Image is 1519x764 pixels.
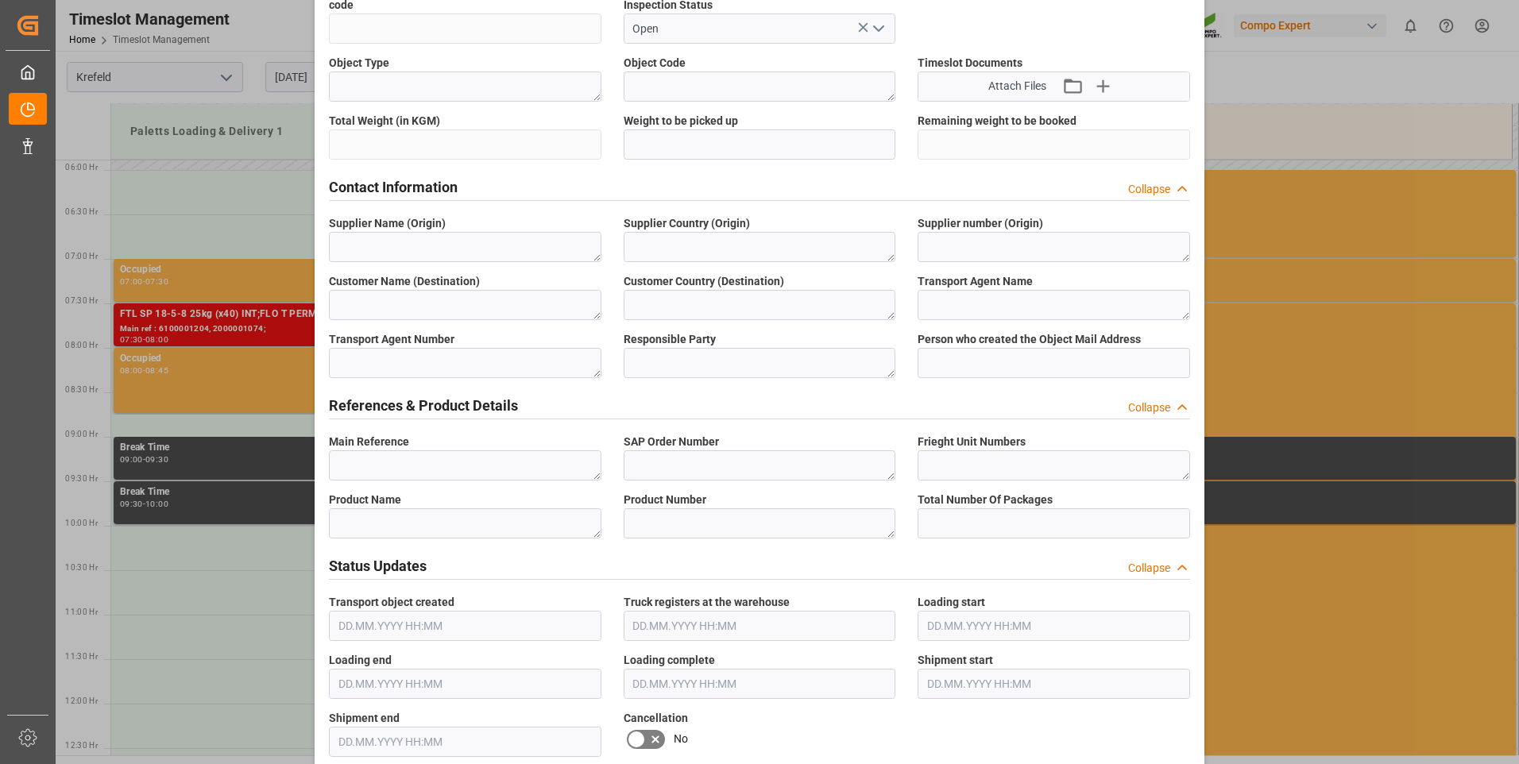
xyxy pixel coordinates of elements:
[674,731,688,747] span: No
[918,652,993,669] span: Shipment start
[624,669,896,699] input: DD.MM.YYYY HH:MM
[329,395,518,416] h2: References & Product Details
[918,611,1190,641] input: DD.MM.YYYY HH:MM
[624,594,790,611] span: Truck registers at the warehouse
[918,669,1190,699] input: DD.MM.YYYY HH:MM
[1128,560,1170,577] div: Collapse
[329,555,427,577] h2: Status Updates
[329,331,454,348] span: Transport Agent Number
[329,434,409,450] span: Main Reference
[329,492,401,508] span: Product Name
[1128,399,1170,416] div: Collapse
[329,611,601,641] input: DD.MM.YYYY HH:MM
[918,492,1053,508] span: Total Number Of Packages
[624,331,716,348] span: Responsible Party
[624,492,706,508] span: Product Number
[624,652,715,669] span: Loading complete
[624,273,784,290] span: Customer Country (Destination)
[1128,181,1170,198] div: Collapse
[329,727,601,757] input: DD.MM.YYYY HH:MM
[918,113,1076,129] span: Remaining weight to be booked
[918,55,1022,71] span: Timeslot Documents
[329,215,446,232] span: Supplier Name (Origin)
[329,273,480,290] span: Customer Name (Destination)
[329,594,454,611] span: Transport object created
[329,113,440,129] span: Total Weight (in KGM)
[918,215,1043,232] span: Supplier number (Origin)
[624,215,750,232] span: Supplier Country (Origin)
[329,176,458,198] h2: Contact Information
[918,273,1033,290] span: Transport Agent Name
[329,652,392,669] span: Loading end
[624,611,896,641] input: DD.MM.YYYY HH:MM
[624,434,719,450] span: SAP Order Number
[866,17,890,41] button: open menu
[329,55,389,71] span: Object Type
[918,434,1026,450] span: Frieght Unit Numbers
[918,594,985,611] span: Loading start
[329,669,601,699] input: DD.MM.YYYY HH:MM
[988,78,1046,95] span: Attach Files
[329,710,400,727] span: Shipment end
[624,55,686,71] span: Object Code
[624,710,688,727] span: Cancellation
[624,113,738,129] span: Weight to be picked up
[918,331,1141,348] span: Person who created the Object Mail Address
